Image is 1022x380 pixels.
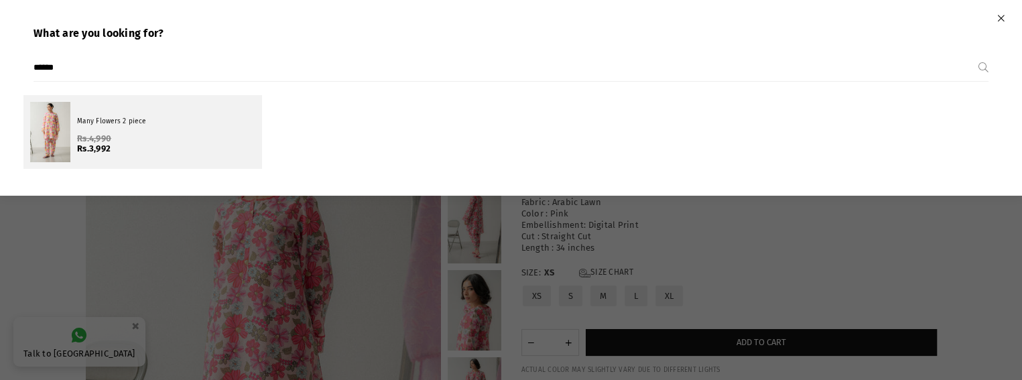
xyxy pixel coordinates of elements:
a: Many Flowers 2 piece Rs.4,990 Rs.3,992 [23,95,262,169]
b: What are you looking for? [34,27,164,40]
span: Rs.4,990 [77,133,111,143]
button: Close [993,7,1009,29]
span: Rs.3,992 [77,143,111,153]
p: Many Flowers 2 piece [77,117,255,127]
